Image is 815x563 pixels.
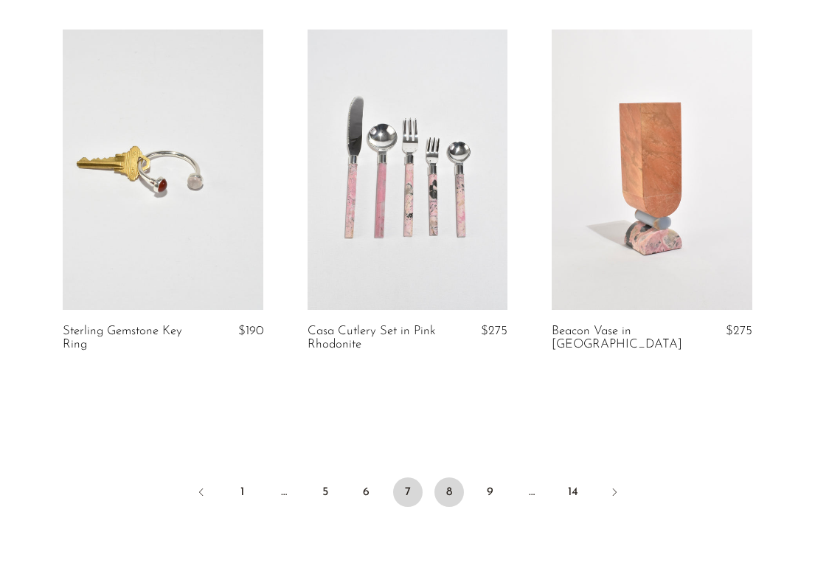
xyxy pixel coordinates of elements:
[393,477,423,507] span: 7
[238,325,263,337] span: $190
[726,325,752,337] span: $275
[517,477,547,507] span: …
[558,477,588,507] a: 14
[352,477,381,507] a: 6
[476,477,505,507] a: 9
[308,325,439,352] a: Casa Cutlery Set in Pink Rhodonite
[228,477,257,507] a: 1
[269,477,299,507] span: …
[63,325,194,352] a: Sterling Gemstone Key Ring
[187,477,216,510] a: Previous
[552,325,683,352] a: Beacon Vase in [GEOGRAPHIC_DATA]
[600,477,629,510] a: Next
[311,477,340,507] a: 5
[434,477,464,507] a: 8
[481,325,507,337] span: $275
